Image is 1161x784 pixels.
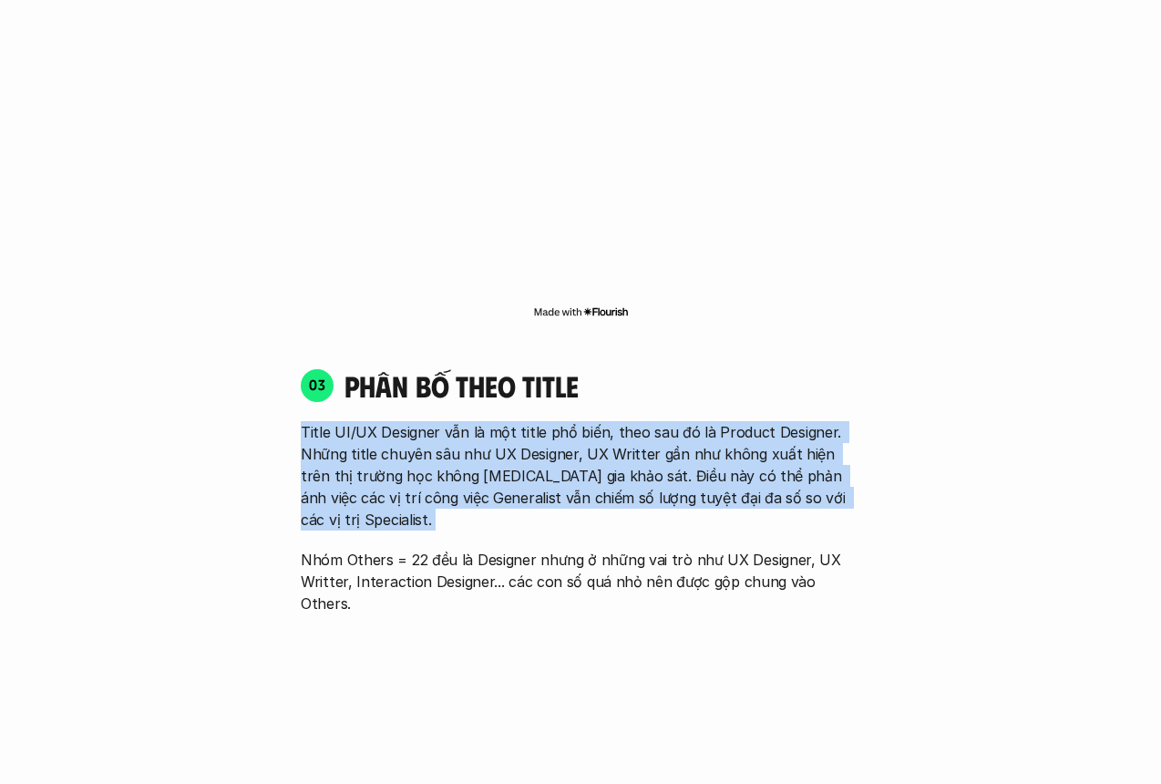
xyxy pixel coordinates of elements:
[344,368,860,403] h4: phân bố theo title
[301,421,860,531] p: Title UI/UX Designer vẫn là một title phổ biến, theo sau đó là Product Designer. Những title chuy...
[309,377,326,392] p: 03
[301,549,860,614] p: Nhóm Others = 22 đều là Designer nhưng ở những vai trò như UX Designer, UX Writter, Interaction D...
[533,304,629,319] img: Made with Flourish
